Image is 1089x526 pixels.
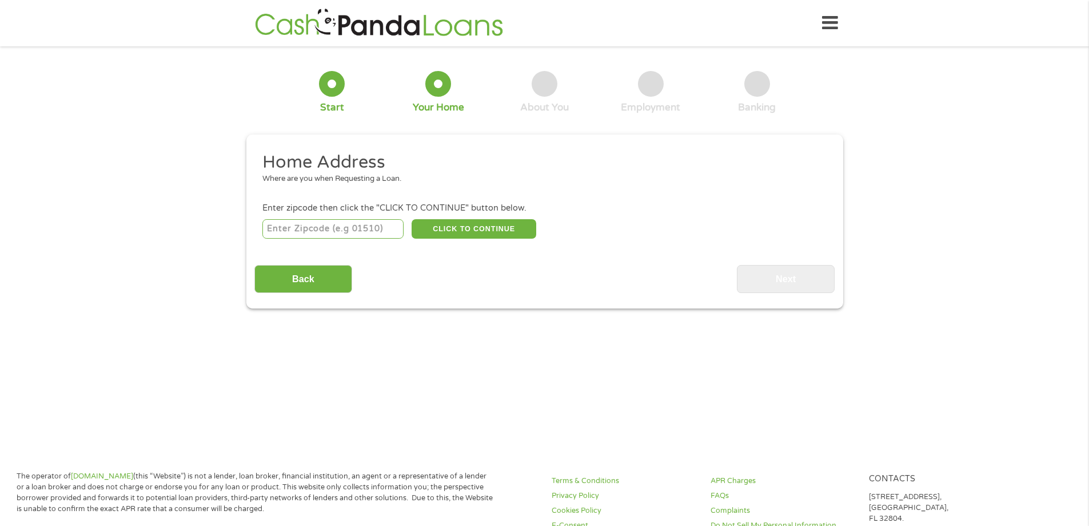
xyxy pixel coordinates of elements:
[552,505,697,516] a: Cookies Policy
[520,101,569,114] div: About You
[711,476,856,487] a: APR Charges
[738,101,776,114] div: Banking
[254,265,352,293] input: Back
[262,173,818,185] div: Where are you when Requesting a Loan.
[262,202,826,215] div: Enter zipcode then click the "CLICK TO CONTINUE" button below.
[869,492,1014,524] p: [STREET_ADDRESS], [GEOGRAPHIC_DATA], FL 32804.
[621,101,680,114] div: Employment
[711,491,856,501] a: FAQs
[737,265,835,293] input: Next
[412,219,536,239] button: CLICK TO CONTINUE
[17,471,493,515] p: The operator of (this “Website”) is not a lender, loan broker, financial institution, an agent or...
[552,491,697,501] a: Privacy Policy
[552,476,697,487] a: Terms & Conditions
[262,151,818,174] h2: Home Address
[413,101,464,114] div: Your Home
[71,472,133,481] a: [DOMAIN_NAME]
[252,7,506,39] img: GetLoanNow Logo
[320,101,344,114] div: Start
[711,505,856,516] a: Complaints
[262,219,404,239] input: Enter Zipcode (e.g 01510)
[869,474,1014,485] h4: Contacts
